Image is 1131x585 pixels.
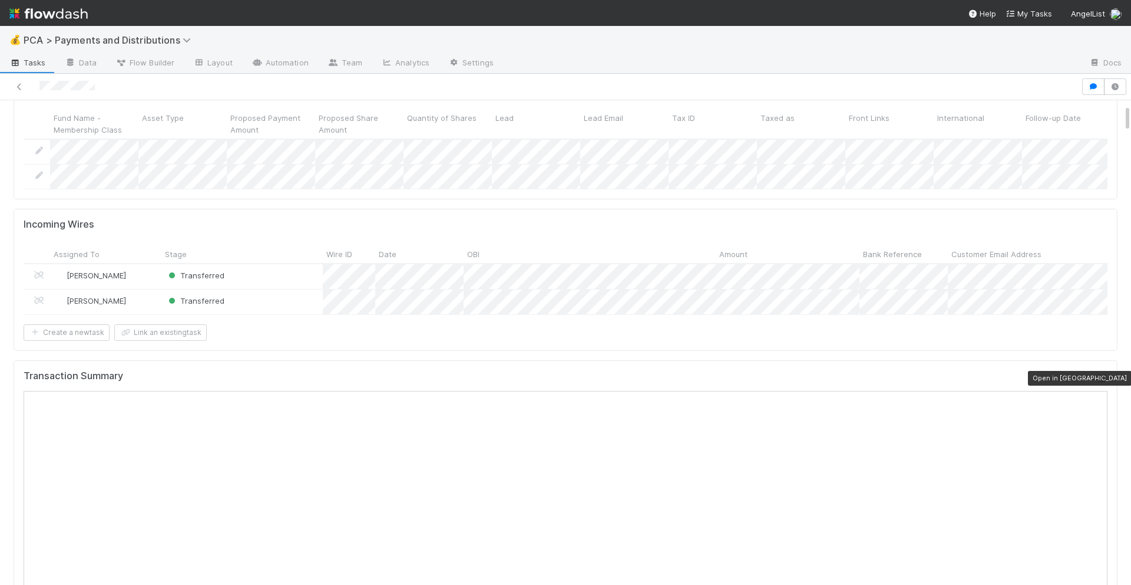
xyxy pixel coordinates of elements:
[9,4,88,24] img: logo-inverted-e16ddd16eac7371096b0.svg
[1071,9,1105,18] span: AngelList
[114,324,207,341] button: Link an existingtask
[55,296,65,305] img: avatar_eacbd5bb-7590-4455-a9e9-12dcb5674423.png
[379,248,396,260] span: Date
[318,54,372,73] a: Team
[24,370,123,382] h5: Transaction Summary
[24,324,110,341] button: Create a newtask
[1006,8,1052,19] a: My Tasks
[326,248,352,260] span: Wire ID
[55,295,126,307] div: [PERSON_NAME]
[115,57,174,68] span: Flow Builder
[863,248,922,260] span: Bank Reference
[1080,54,1131,73] a: Docs
[166,295,224,307] div: Transferred
[951,248,1041,260] span: Customer Email Address
[315,108,404,138] div: Proposed Share Amount
[1110,8,1122,20] img: avatar_ad9da010-433a-4b4a-a484-836c288de5e1.png
[166,270,224,281] div: Transferred
[757,108,845,138] div: Taxed as
[50,108,138,138] div: Fund Name - Membership Class
[467,248,479,260] span: OBI
[934,108,1022,138] div: International
[165,248,187,260] span: Stage
[9,35,21,45] span: 💰
[166,271,224,280] span: Transferred
[492,108,580,138] div: Lead
[845,108,934,138] div: Front Links
[55,54,106,73] a: Data
[9,57,46,68] span: Tasks
[1006,9,1052,18] span: My Tasks
[67,296,126,305] span: [PERSON_NAME]
[372,54,439,73] a: Analytics
[1022,108,1110,138] div: Follow-up Date
[580,108,669,138] div: Lead Email
[67,271,126,280] span: [PERSON_NAME]
[55,271,65,280] img: avatar_eacbd5bb-7590-4455-a9e9-12dcb5674423.png
[55,270,126,281] div: [PERSON_NAME]
[24,34,197,46] span: PCA > Payments and Distributions
[54,248,100,260] span: Assigned To
[404,108,492,138] div: Quantity of Shares
[138,108,227,138] div: Asset Type
[24,219,94,231] h5: Incoming Wires
[166,296,224,305] span: Transferred
[184,54,242,73] a: Layout
[439,54,503,73] a: Settings
[106,54,184,73] a: Flow Builder
[227,108,315,138] div: Proposed Payment Amount
[242,54,318,73] a: Automation
[669,108,757,138] div: Tax ID
[968,8,996,19] div: Help
[719,248,748,260] span: Amount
